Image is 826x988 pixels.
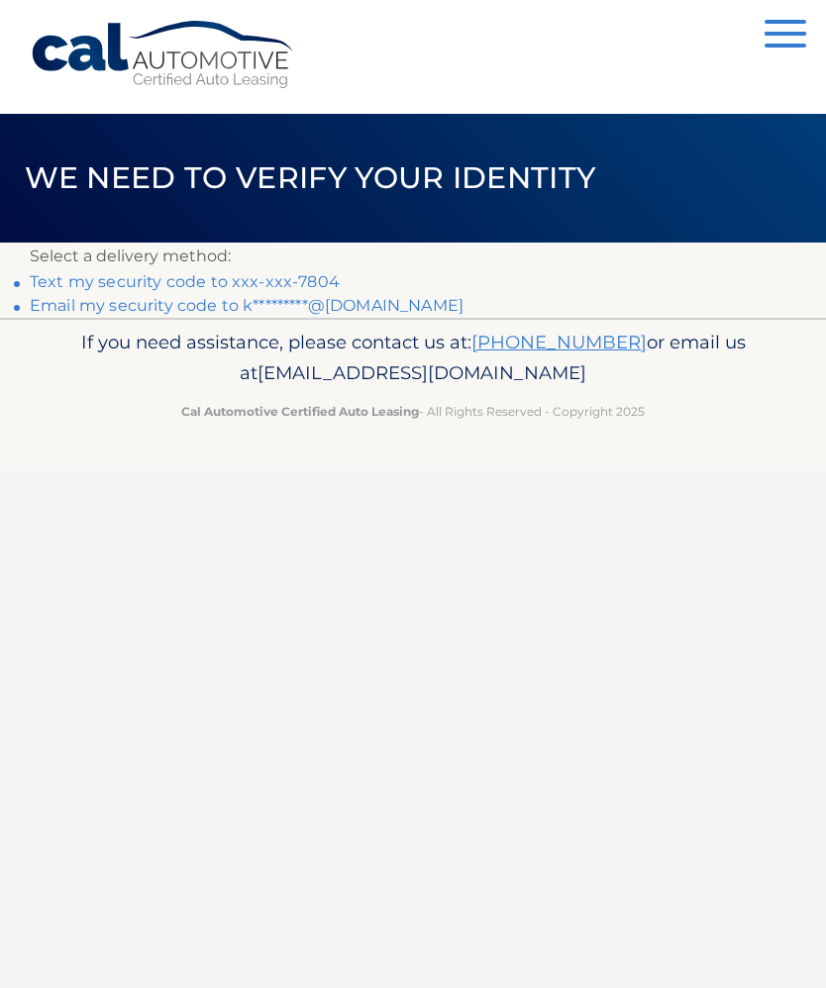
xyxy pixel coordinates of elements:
a: Email my security code to k*********@[DOMAIN_NAME] [30,296,464,315]
p: - All Rights Reserved - Copyright 2025 [30,401,796,422]
strong: Cal Automotive Certified Auto Leasing [181,404,419,419]
p: If you need assistance, please contact us at: or email us at [30,327,796,390]
a: [PHONE_NUMBER] [471,331,647,353]
a: Cal Automotive [30,20,297,90]
span: We need to verify your identity [25,159,596,196]
a: Text my security code to xxx-xxx-7804 [30,272,340,291]
button: Menu [765,20,806,52]
span: [EMAIL_ADDRESS][DOMAIN_NAME] [258,361,586,384]
p: Select a delivery method: [30,243,796,270]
